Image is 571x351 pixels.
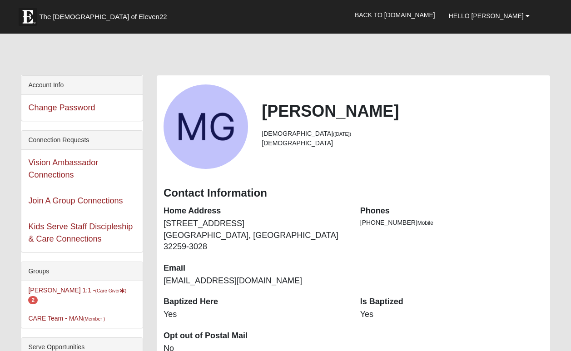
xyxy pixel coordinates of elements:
[95,288,126,293] small: (Care Giver )
[28,315,105,322] a: CARE Team - MAN(Member )
[28,196,123,205] a: Join A Group Connections
[417,220,433,226] span: Mobile
[164,218,347,253] dd: [STREET_ADDRESS] [GEOGRAPHIC_DATA], [GEOGRAPHIC_DATA] 32259-3028
[262,101,543,121] h2: [PERSON_NAME]
[164,205,347,217] dt: Home Address
[360,205,543,217] dt: Phones
[39,12,167,21] span: The [DEMOGRAPHIC_DATA] of Eleven22
[19,8,37,26] img: Eleven22 logo
[28,296,38,304] span: number of pending members
[164,309,347,321] dd: Yes
[262,138,543,148] li: [DEMOGRAPHIC_DATA]
[21,262,143,281] div: Groups
[164,275,347,287] dd: [EMAIL_ADDRESS][DOMAIN_NAME]
[14,3,196,26] a: The [DEMOGRAPHIC_DATA] of Eleven22
[164,330,347,342] dt: Opt out of Postal Mail
[83,316,105,321] small: (Member )
[262,129,543,138] li: [DEMOGRAPHIC_DATA]
[348,4,442,26] a: Back to [DOMAIN_NAME]
[360,296,543,308] dt: Is Baptized
[21,76,143,95] div: Account Info
[164,84,248,169] a: View Fullsize Photo
[28,287,126,303] a: [PERSON_NAME] 1:1 -(Care Giver) 2
[28,103,95,112] a: Change Password
[164,262,347,274] dt: Email
[164,296,347,308] dt: Baptized Here
[333,131,351,137] small: ([DATE])
[164,187,543,200] h3: Contact Information
[21,131,143,150] div: Connection Requests
[28,158,98,179] a: Vision Ambassador Connections
[442,5,536,27] a: Hello [PERSON_NAME]
[360,309,543,321] dd: Yes
[360,218,543,227] li: [PHONE_NUMBER]
[28,222,133,243] a: Kids Serve Staff Discipleship & Care Connections
[449,12,524,20] span: Hello [PERSON_NAME]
